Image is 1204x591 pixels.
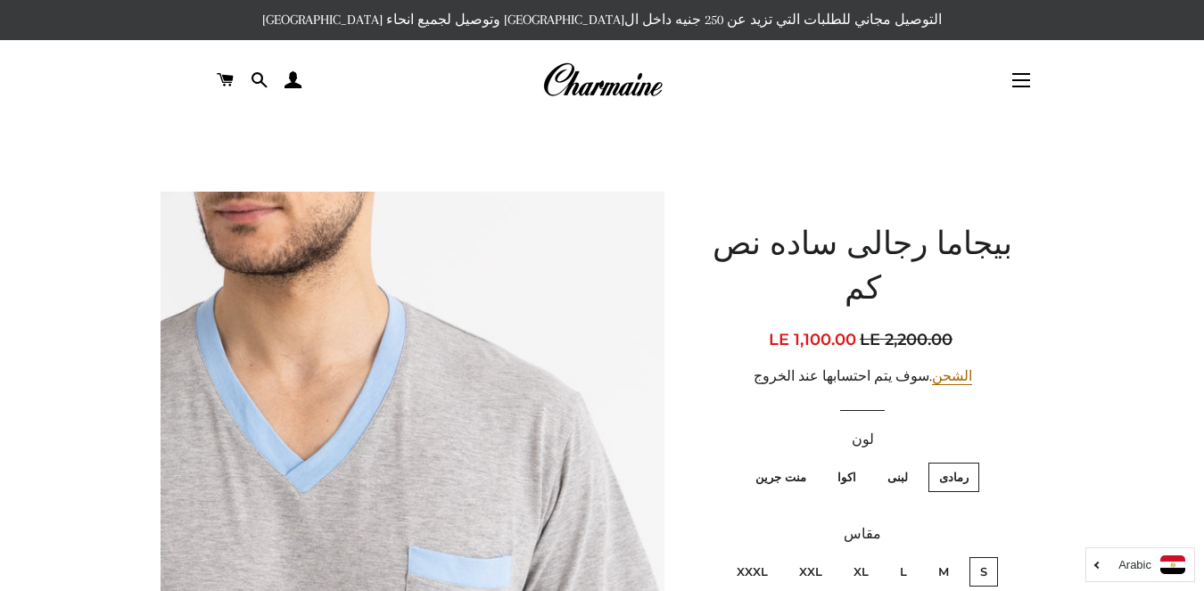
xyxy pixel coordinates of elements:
a: Arabic [1095,555,1185,574]
span: LE 2,200.00 [860,327,957,352]
i: Arabic [1118,559,1151,570]
h1: بيجاما رجالى ساده نص كم [705,224,1021,314]
a: الشحن [932,368,972,385]
label: M [928,557,960,587]
label: رمادى [928,463,979,492]
label: اكوا [827,463,867,492]
label: لون [705,429,1021,451]
label: XL [843,557,879,587]
label: XXXL [726,557,779,587]
div: .سوف يتم احتسابها عند الخروج [705,365,1021,388]
label: مقاس [705,523,1021,546]
label: XXL [788,557,833,587]
label: L [889,557,918,587]
img: Charmaine Egypt [542,61,663,100]
span: LE 1,100.00 [769,330,856,349]
label: S [969,557,998,587]
label: لبنى [877,463,919,492]
label: منت جرين [745,463,817,492]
